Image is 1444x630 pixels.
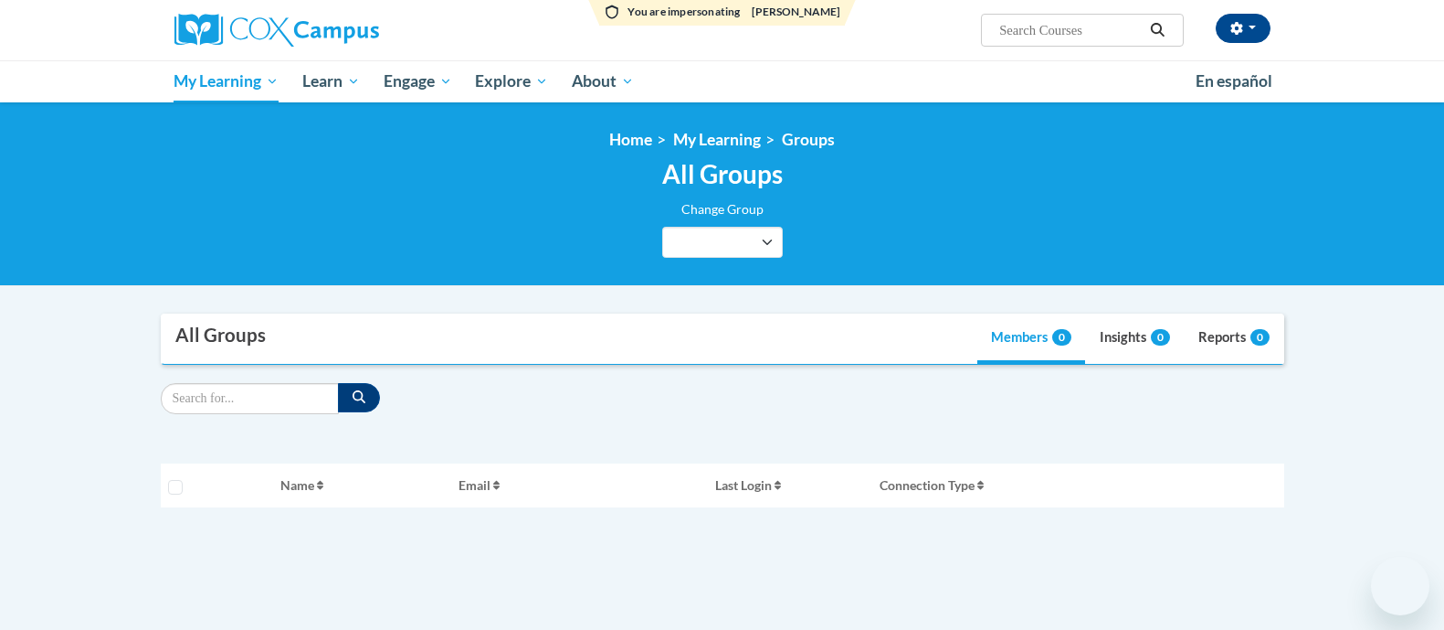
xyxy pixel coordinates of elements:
div: All Groups [175,324,266,347]
button: Email [458,471,617,500]
div: Main menu [147,60,1298,102]
img: Cox Campus [174,14,379,47]
iframe: Button to launch messaging window [1371,557,1429,615]
a: Groups [782,130,835,149]
a: Learn [290,60,372,102]
a: Members0 [977,315,1085,364]
span: Engage [384,70,452,92]
a: Reports0 [1185,315,1283,364]
label: Change Group [681,199,764,219]
input: Search Courses [997,19,1144,41]
button: Search [1144,19,1171,41]
span: Explore [475,70,548,92]
button: Search [338,383,380,412]
input: Select all users [168,480,183,495]
a: Home [609,130,652,149]
span: Learn [302,70,360,92]
a: My Learning [163,60,291,102]
button: Last Login [631,471,865,500]
span: Name [280,477,314,493]
span: My Learning [174,70,279,92]
a: Insights0 [1086,315,1184,364]
button: Name [280,471,444,500]
button: Connection Type [880,471,1231,500]
span: Email [458,477,490,493]
h2: All Groups [662,159,783,190]
span: En español [1196,71,1272,91]
a: Explore [463,60,560,102]
span: 0 [1052,329,1071,346]
a: About [560,60,646,102]
span: 0 [1151,329,1170,346]
span: Last Login [715,477,772,493]
input: Search [161,383,339,414]
a: En español [1184,62,1284,101]
a: Engage [372,60,464,102]
span: 0 [1250,329,1270,346]
button: Account Settings [1216,14,1270,43]
a: My Learning [673,130,761,149]
span: About [572,70,634,92]
span: Connection Type [880,477,975,493]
